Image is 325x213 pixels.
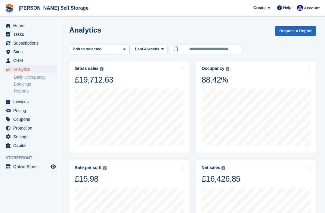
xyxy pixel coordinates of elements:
div: £19,712.63 [75,75,113,85]
div: £16,426.85 [202,174,240,184]
span: Capital [13,141,49,150]
a: menu [3,65,57,74]
span: Create [253,5,265,11]
div: Gross sales [75,66,98,71]
span: Coupons [13,115,49,124]
h2: Analytics [69,26,101,34]
a: menu [3,56,57,65]
span: Subscriptions [13,39,49,47]
a: Daily Occupancy [14,74,57,80]
span: Pricing [13,106,49,115]
span: Tasks [13,30,49,39]
span: Last 4 weeks [135,46,159,52]
a: [PERSON_NAME] Self Storage [16,3,91,13]
a: menu [3,39,57,47]
a: menu [3,48,57,56]
a: Preview store [50,163,57,170]
button: Request a Report [275,26,316,36]
a: menu [3,133,57,141]
span: Invoices [13,98,49,106]
img: Justin Farthing [297,5,303,11]
img: icon-info-grey-7440780725fd019a000dd9b08b2336e03edf1995a4989e88bcd33f0948082b44.svg [226,67,229,71]
a: menu [3,98,57,106]
span: Help [283,5,292,11]
a: menu [3,30,57,39]
span: Analytics [13,65,49,74]
a: menu [3,21,57,30]
span: Storefront [5,155,60,161]
div: Occupancy [202,66,224,71]
span: Protection [13,124,49,132]
img: icon-info-grey-7440780725fd019a000dd9b08b2336e03edf1995a4989e88bcd33f0948082b44.svg [100,67,104,71]
div: £15.98 [75,174,107,184]
a: Bookings [14,81,57,87]
a: menu [3,124,57,132]
span: Home [13,21,49,30]
a: menu [3,115,57,124]
div: Rate per sq ft [75,165,101,170]
span: CRM [13,56,49,65]
div: 88.42% [202,75,229,85]
a: menu [3,106,57,115]
img: icon-info-grey-7440780725fd019a000dd9b08b2336e03edf1995a4989e88bcd33f0948082b44.svg [103,166,107,170]
span: Online Store [13,162,49,171]
img: icon-info-grey-7440780725fd019a000dd9b08b2336e03edf1995a4989e88bcd33f0948082b44.svg [221,166,225,170]
a: Reports [14,88,57,94]
span: Settings [13,133,49,141]
button: Last 4 weeks [132,44,167,54]
a: menu [3,141,57,150]
span: Sites [13,48,49,56]
img: stora-icon-8386f47178a22dfd0bd8f6a31ec36ba5ce8667c1dd55bd0f319d3a0aa187defe.svg [5,4,14,13]
div: Net sales [202,165,220,170]
div: 2 sites selected [72,46,104,52]
a: menu [3,162,57,171]
span: Account [304,5,320,11]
